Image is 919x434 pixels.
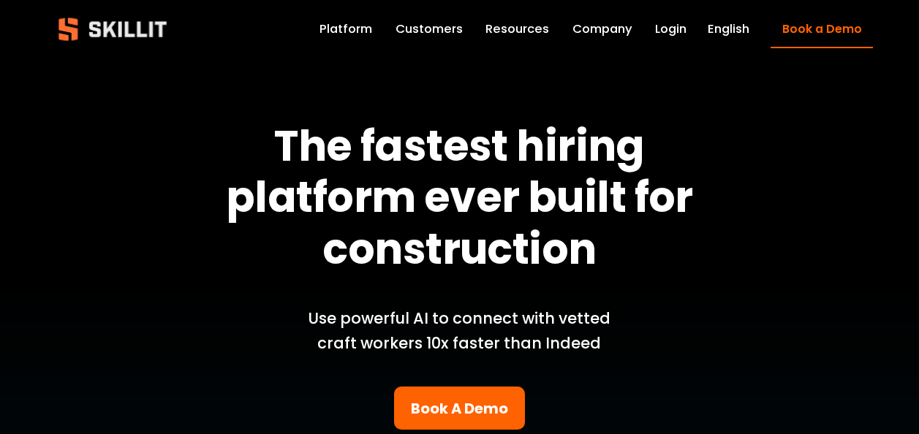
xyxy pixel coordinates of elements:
[485,19,549,39] a: folder dropdown
[485,20,549,39] span: Resources
[708,19,749,39] div: language picker
[46,7,179,51] img: Skillit
[708,20,749,39] span: English
[394,387,525,430] a: Book A Demo
[771,11,873,48] a: Book a Demo
[319,19,372,39] a: Platform
[396,19,463,39] a: Customers
[290,306,629,355] p: Use powerful AI to connect with vetted craft workers 10x faster than Indeed
[572,19,632,39] a: Company
[226,117,701,278] strong: The fastest hiring platform ever built for construction
[655,19,687,39] a: Login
